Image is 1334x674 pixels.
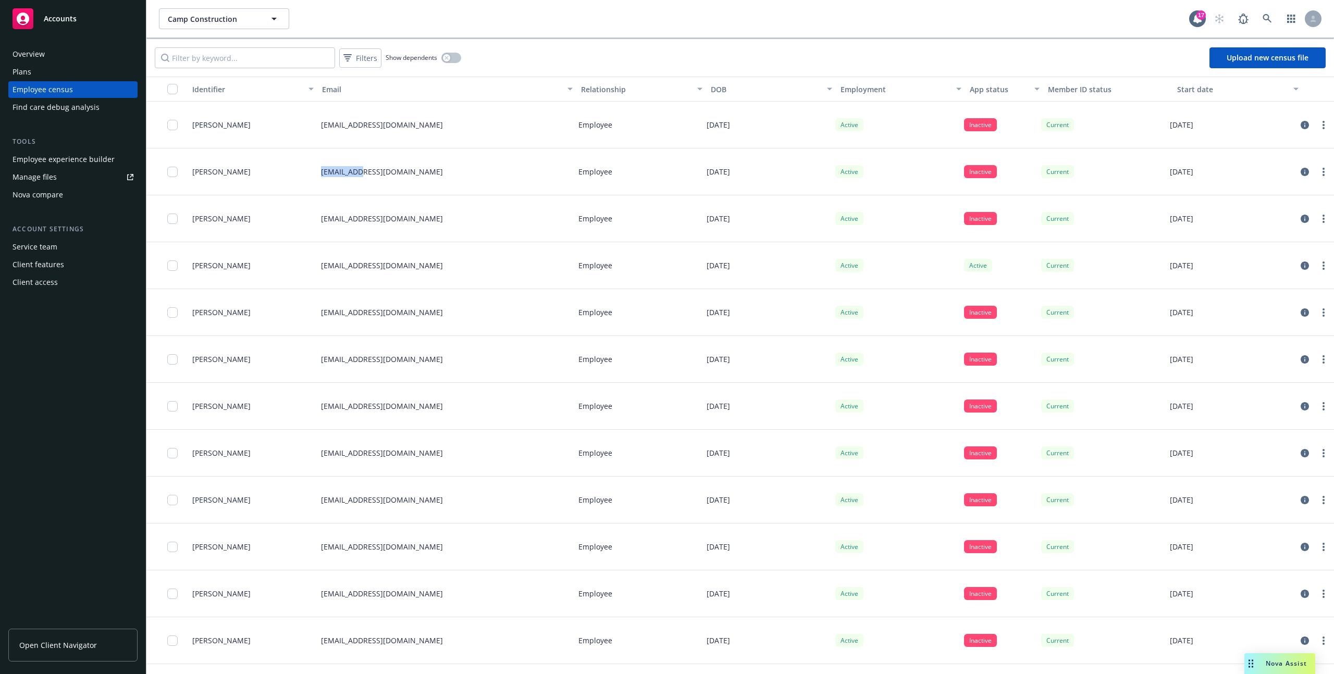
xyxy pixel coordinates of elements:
a: more [1317,353,1330,366]
div: Active [835,165,863,178]
p: [DATE] [1170,119,1193,130]
div: Inactive [964,634,997,647]
div: App status [970,84,1028,95]
div: Client access [13,274,58,291]
div: DOB [711,84,821,95]
a: more [1317,306,1330,319]
div: Current [1041,400,1074,413]
p: [DATE] [707,307,730,318]
p: [DATE] [707,354,730,365]
p: [DATE] [707,166,730,177]
div: Active [835,118,863,131]
button: App status [966,77,1043,102]
input: Toggle Row Selected [167,589,178,599]
div: Inactive [964,493,997,506]
button: DOB [707,77,836,102]
div: Inactive [964,587,997,600]
p: [DATE] [707,260,730,271]
div: Inactive [964,212,997,225]
a: Client features [8,256,138,273]
div: Inactive [964,118,997,131]
a: Manage files [8,169,138,185]
a: more [1317,259,1330,272]
p: [EMAIL_ADDRESS][DOMAIN_NAME] [321,588,443,599]
div: Active [964,259,992,272]
div: Current [1041,446,1074,459]
span: Show dependents [386,53,437,62]
p: [EMAIL_ADDRESS][DOMAIN_NAME] [321,635,443,646]
div: Current [1041,587,1074,600]
button: Email [318,77,577,102]
a: Service team [8,239,138,255]
a: more [1317,494,1330,506]
button: Employment [836,77,966,102]
a: more [1317,166,1330,178]
div: Inactive [964,165,997,178]
a: more [1317,588,1330,600]
div: Start date [1177,84,1287,95]
a: Plans [8,64,138,80]
a: Client access [8,274,138,291]
p: [DATE] [707,494,730,505]
input: Toggle Row Selected [167,120,178,130]
p: [EMAIL_ADDRESS][DOMAIN_NAME] [321,307,443,318]
div: Find care debug analysis [13,99,100,116]
input: Toggle Row Selected [167,260,178,271]
a: Overview [8,46,138,63]
div: Active [835,212,863,225]
div: Nova compare [13,186,63,203]
div: Member ID status [1048,84,1169,95]
div: Active [835,446,863,459]
span: [PERSON_NAME] [192,541,251,552]
span: Accounts [44,15,77,23]
a: more [1317,213,1330,225]
p: Employee [578,447,612,458]
button: Relationship [577,77,707,102]
span: [PERSON_NAME] [192,166,251,177]
a: Employee experience builder [8,151,138,168]
a: more [1317,400,1330,413]
a: circleInformation [1299,494,1311,506]
div: Current [1041,306,1074,319]
a: circleInformation [1299,213,1311,225]
a: Search [1257,8,1278,29]
div: Inactive [964,400,997,413]
span: [PERSON_NAME] [192,635,251,646]
a: more [1317,119,1330,131]
p: [DATE] [707,401,730,411]
p: [EMAIL_ADDRESS][DOMAIN_NAME] [321,354,443,365]
button: Member ID status [1044,77,1174,102]
span: Filters [356,53,377,64]
div: Active [835,306,863,319]
p: [DATE] [1170,635,1193,646]
p: [DATE] [707,541,730,552]
div: Tools [8,136,138,147]
span: Open Client Navigator [19,640,97,651]
div: Plans [13,64,31,80]
p: Employee [578,541,612,552]
input: Toggle Row Selected [167,307,178,318]
span: [PERSON_NAME] [192,494,251,505]
p: Employee [578,354,612,365]
input: Toggle Row Selected [167,214,178,224]
div: Manage files [13,169,57,185]
input: Toggle Row Selected [167,495,178,505]
span: [PERSON_NAME] [192,213,251,224]
span: [PERSON_NAME] [192,307,251,318]
div: Active [835,493,863,506]
div: Active [835,634,863,647]
span: [PERSON_NAME] [192,401,251,411]
a: more [1317,447,1330,459]
a: circleInformation [1299,166,1311,178]
a: Employee census [8,81,138,98]
a: circleInformation [1299,588,1311,600]
p: [DATE] [1170,260,1193,271]
span: [PERSON_NAME] [192,354,251,365]
div: Account settings [8,224,138,234]
input: Toggle Row Selected [167,354,178,365]
p: Employee [578,494,612,505]
p: [DATE] [1170,447,1193,458]
button: Nova Assist [1244,653,1315,674]
p: Employee [578,213,612,224]
p: Employee [578,260,612,271]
